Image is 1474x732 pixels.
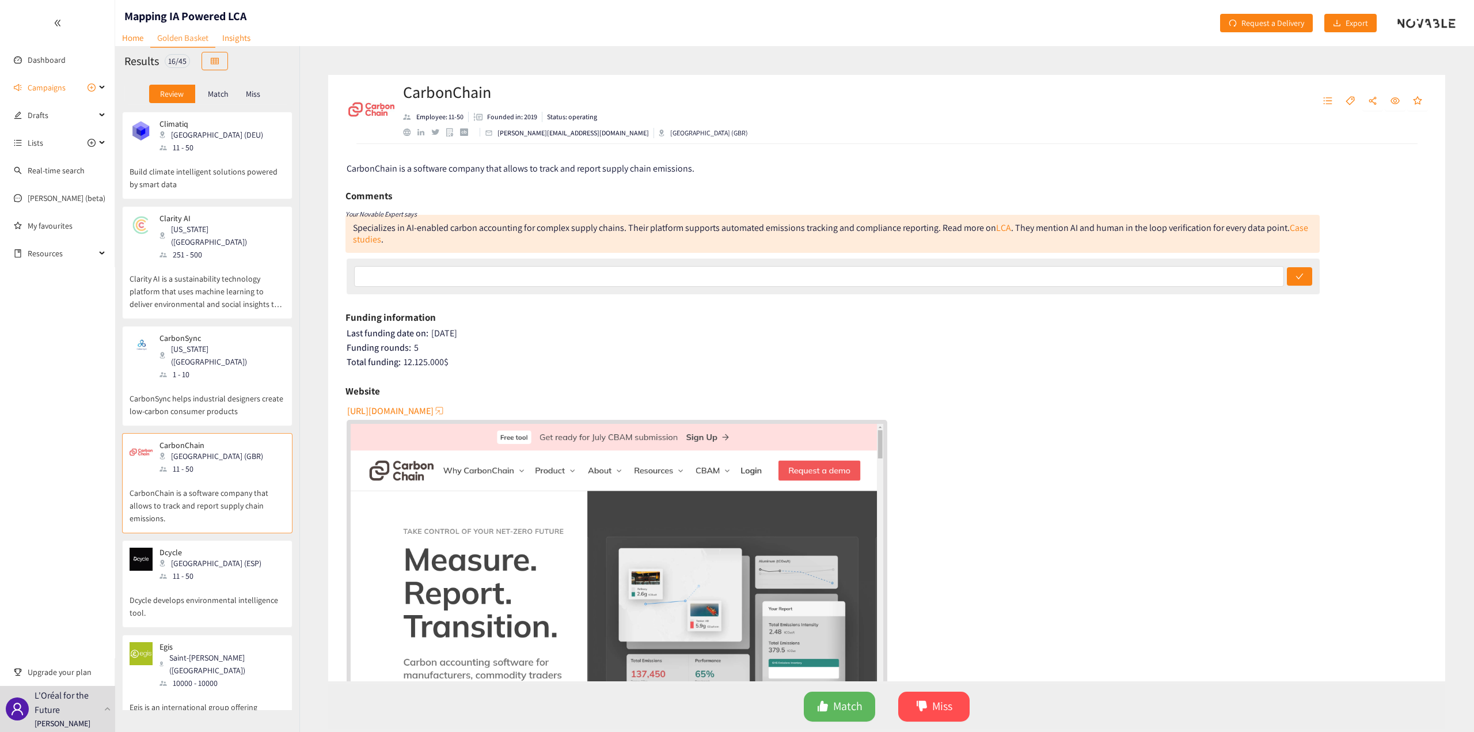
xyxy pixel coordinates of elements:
[159,333,277,343] p: CarbonSync
[124,8,246,24] h1: Mapping IA Powered LCA
[28,214,106,237] a: My favourites
[1333,19,1341,28] span: download
[159,248,284,261] div: 251 - 500
[54,19,62,27] span: double-left
[353,222,1308,245] a: Case studies
[417,129,431,136] a: linkedin
[1391,96,1400,107] span: eye
[351,424,883,723] a: website
[345,210,417,218] i: Your Novable Expert says
[28,193,105,203] a: [PERSON_NAME] (beta)
[28,165,85,176] a: Real-time search
[347,356,401,368] span: Total funding:
[28,76,66,99] span: Campaigns
[1241,17,1304,29] span: Request a Delivery
[160,89,184,98] p: Review
[1407,92,1428,111] button: star
[159,677,284,689] div: 10000 - 10000
[28,55,66,65] a: Dashboard
[1229,19,1237,28] span: redo
[1413,96,1422,107] span: star
[1385,92,1405,111] button: eye
[898,692,970,722] button: dislikeMiss
[347,342,411,354] span: Funding rounds:
[1287,267,1312,286] button: check
[159,651,284,677] div: Saint-[PERSON_NAME] ([GEOGRAPHIC_DATA])
[88,84,96,92] span: plus-circle
[996,222,1011,234] a: LCA
[833,697,863,715] span: Match
[159,548,261,557] p: Dcycle
[497,128,649,138] p: [PERSON_NAME][EMAIL_ADDRESS][DOMAIN_NAME]
[124,53,159,69] h2: Results
[403,112,469,122] li: Employees
[159,462,270,475] div: 11 - 50
[14,139,22,147] span: unordered-list
[547,112,597,122] p: Status: operating
[1323,96,1332,107] span: unordered-list
[159,557,268,570] div: [GEOGRAPHIC_DATA] (ESP)
[14,84,22,92] span: sound
[35,717,90,730] p: [PERSON_NAME]
[159,128,270,141] div: [GEOGRAPHIC_DATA] (DEU)
[159,368,284,381] div: 1 - 10
[159,141,270,154] div: 11 - 50
[932,697,952,715] span: Miss
[246,89,260,98] p: Miss
[347,328,1429,339] div: [DATE]
[130,333,153,356] img: Snapshot of the company's website
[345,187,392,204] h6: Comments
[130,214,153,237] img: Snapshot of the company's website
[150,29,215,48] a: Golden Basket
[416,112,464,122] p: Employee: 11-50
[351,424,883,723] img: Snapshot of the Company's website
[130,642,153,665] img: Snapshot of the company's website
[1324,14,1377,32] button: downloadExport
[659,128,748,138] div: [GEOGRAPHIC_DATA] (GBR)
[130,381,285,418] p: CarbonSync helps industrial designers create low-carbon consumer products
[1317,92,1338,111] button: unordered-list
[28,131,43,154] span: Lists
[130,261,285,310] p: Clarity AI is a sustainability technology platform that uses machine learning to deliver environm...
[130,441,153,464] img: Snapshot of the company's website
[1346,17,1368,29] span: Export
[35,688,100,717] p: L'Oréal for the Future
[115,29,150,47] a: Home
[28,242,96,265] span: Resources
[469,112,542,122] li: Founded in year
[28,104,96,127] span: Drafts
[159,642,277,651] p: Egis
[1362,92,1383,111] button: share-alt
[487,112,537,122] p: Founded in: 2019
[1368,96,1377,107] span: share-alt
[159,214,277,223] p: Clarity AI
[347,356,1429,368] div: 12.125.000 $
[10,702,24,716] span: user
[28,661,106,684] span: Upgrade your plan
[1346,96,1355,107] span: tag
[345,382,380,400] h6: Website
[916,700,928,714] span: dislike
[817,700,829,714] span: like
[14,111,22,119] span: edit
[14,668,22,676] span: trophy
[345,309,436,326] h6: Funding information
[130,475,285,525] p: CarbonChain is a software company that allows to track and report supply chain emissions.
[347,327,428,339] span: Last funding date on:
[14,249,22,257] span: book
[159,119,263,128] p: Climatiq
[159,343,284,368] div: [US_STATE] ([GEOGRAPHIC_DATA])
[130,548,153,571] img: Snapshot of the company's website
[403,81,748,104] h2: CarbonChain
[159,450,270,462] div: [GEOGRAPHIC_DATA] (GBR)
[88,139,96,147] span: plus-circle
[202,52,228,70] button: table
[159,570,268,582] div: 11 - 50
[348,86,394,132] img: Company Logo
[159,223,284,248] div: [US_STATE] ([GEOGRAPHIC_DATA])
[446,128,461,136] a: google maps
[159,441,263,450] p: CarbonChain
[1286,608,1474,732] iframe: Chat Widget
[460,128,474,136] a: crunchbase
